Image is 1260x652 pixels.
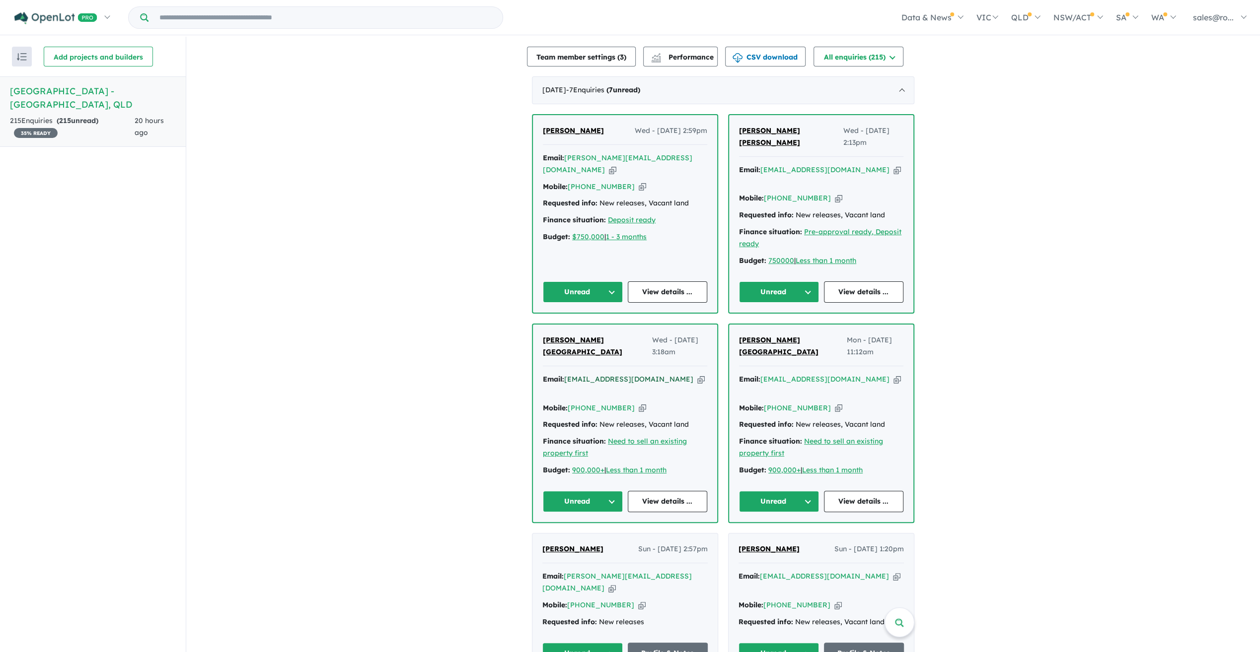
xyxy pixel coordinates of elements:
u: 900,000+ [572,465,604,474]
a: Less than 1 month [802,465,863,474]
strong: Finance situation: [543,215,606,224]
a: [EMAIL_ADDRESS][DOMAIN_NAME] [564,375,693,384]
button: Unread [543,281,623,303]
span: - 7 Enquir ies [566,85,640,94]
a: View details ... [628,281,708,303]
div: New releases, Vacant land [543,419,707,431]
img: bar-chart.svg [651,56,661,63]
strong: Requested info: [543,198,597,207]
img: Openlot PRO Logo White [14,12,97,24]
strong: Budget: [739,465,766,474]
strong: Email: [739,572,760,581]
span: 20 hours ago [135,116,164,137]
a: Need to sell an existing property first [543,437,687,457]
a: 900,000+ [768,465,801,474]
strong: Email: [739,165,760,174]
a: [PERSON_NAME][EMAIL_ADDRESS][DOMAIN_NAME] [542,572,692,592]
strong: Requested info: [542,617,597,626]
button: Copy [639,182,646,192]
strong: Requested info: [739,420,794,429]
span: Wed - [DATE] 3:18am [652,334,707,358]
span: [PERSON_NAME][GEOGRAPHIC_DATA] [739,335,818,356]
strong: Requested info: [739,617,793,626]
span: [PERSON_NAME][GEOGRAPHIC_DATA] [543,335,622,356]
strong: Email: [543,375,564,384]
button: Team member settings (3) [527,47,636,66]
span: Performance [653,53,714,62]
span: Wed - [DATE] 2:59pm [635,125,707,137]
strong: Finance situation: [739,437,802,446]
div: New releases, Vacant land [543,197,707,209]
strong: ( unread) [57,116,98,125]
strong: Budget: [739,256,766,265]
strong: Finance situation: [739,227,802,236]
strong: Mobile: [542,600,567,609]
a: [PERSON_NAME] [PERSON_NAME] [739,125,843,149]
button: Copy [893,571,900,582]
span: Sun - [DATE] 1:20pm [834,543,904,555]
a: Need to sell an existing property first [739,437,883,457]
button: Add projects and builders [44,47,153,66]
div: New releases, Vacant land [739,209,903,221]
span: [PERSON_NAME] [739,544,800,553]
button: Unread [739,281,819,303]
a: $750,000 [572,232,604,241]
button: CSV download [725,47,806,66]
button: Copy [893,165,901,175]
span: Mon - [DATE] 11:12am [847,334,903,358]
span: 35 % READY [14,128,58,138]
strong: Finance situation: [543,437,606,446]
span: sales@ro... [1193,12,1234,22]
a: Pre-approval ready, Deposit ready [739,227,901,248]
a: Deposit ready [608,215,656,224]
span: 215 [59,116,71,125]
a: [EMAIL_ADDRESS][DOMAIN_NAME] [760,572,889,581]
a: Less than 1 month [606,465,667,474]
a: View details ... [824,491,904,512]
div: New releases, Vacant land [739,419,903,431]
a: [PERSON_NAME] [739,543,800,555]
button: Copy [697,374,705,385]
strong: Email: [543,153,564,162]
a: [PERSON_NAME][GEOGRAPHIC_DATA] [739,334,847,358]
button: Unread [543,491,623,512]
span: Wed - [DATE] 2:13pm [843,125,903,149]
div: | [739,255,903,267]
input: Try estate name, suburb, builder or developer [150,7,501,28]
button: Unread [739,491,819,512]
strong: Mobile: [739,403,764,412]
img: download icon [733,53,742,63]
a: [EMAIL_ADDRESS][DOMAIN_NAME] [760,165,889,174]
strong: Budget: [543,232,570,241]
button: Copy [608,583,616,593]
a: View details ... [628,491,708,512]
strong: Email: [542,572,564,581]
span: [PERSON_NAME] [PERSON_NAME] [739,126,800,147]
strong: Mobile: [739,600,763,609]
button: Copy [609,165,616,175]
img: line-chart.svg [652,53,661,59]
span: 7 [609,85,613,94]
strong: Email: [739,375,760,384]
span: Sun - [DATE] 2:57pm [638,543,708,555]
span: 3 [620,53,624,62]
a: [PERSON_NAME] [542,543,603,555]
a: [PHONE_NUMBER] [568,403,635,412]
div: 215 Enquir ies [10,115,135,139]
div: New releases [542,616,708,628]
div: | [543,231,707,243]
u: 1 - 3 months [606,232,647,241]
button: Copy [835,193,842,203]
button: Copy [835,403,842,413]
a: [PHONE_NUMBER] [764,194,831,202]
span: [PERSON_NAME] [543,126,604,135]
a: 750000 [768,256,794,265]
div: | [739,464,903,476]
